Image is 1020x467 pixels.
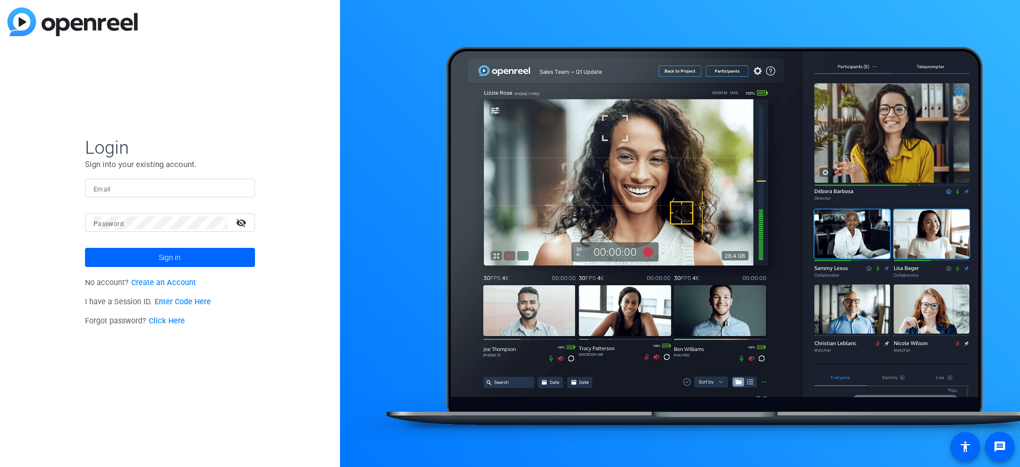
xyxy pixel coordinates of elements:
input: Enter Email Address [93,182,246,195]
mat-label: Password [93,220,124,228]
p: Sign into your existing account. [85,159,255,170]
a: Enter Code Here [155,297,211,306]
mat-icon: message [993,440,1006,453]
img: blue-gradient.svg [7,7,138,36]
span: No account? [85,278,196,287]
a: Click Here [149,316,185,326]
mat-icon: accessibility [959,440,972,453]
mat-icon: visibility_off [229,215,255,230]
a: Create an Account [131,278,196,287]
mat-label: Email [93,186,111,193]
span: Forgot password? [85,316,185,326]
span: I have a Session ID. [85,297,211,306]
button: Sign in [85,248,255,267]
span: Login [85,136,255,159]
span: Sign in [159,244,181,271]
